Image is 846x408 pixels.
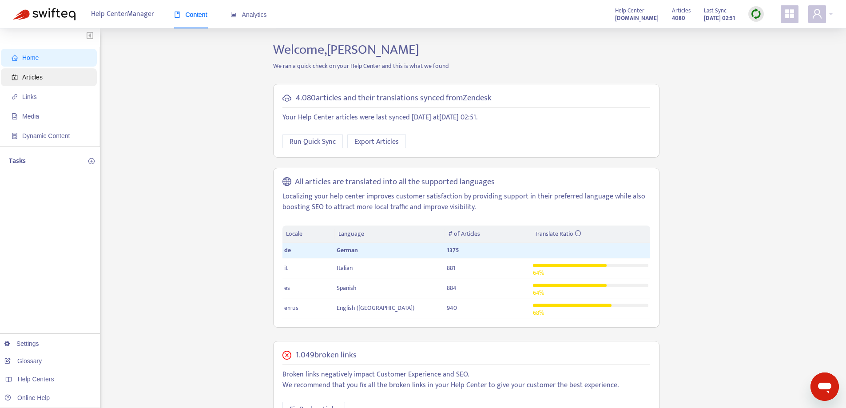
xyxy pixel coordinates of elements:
div: Translate Ratio [535,229,647,239]
span: Articles [672,6,691,16]
span: cloud-sync [282,94,291,103]
span: Last Sync [704,6,727,16]
span: book [174,12,180,18]
span: home [12,55,18,61]
img: sync.dc5367851b00ba804db3.png [751,8,762,20]
span: German [337,245,358,255]
span: Media [22,113,39,120]
th: Locale [282,226,335,243]
span: Analytics [230,11,267,18]
strong: 4080 [672,13,685,23]
span: 884 [447,283,457,293]
p: Your Help Center articles were last synced [DATE] at [DATE] 02:51 . [282,112,650,123]
strong: [DATE] 02:51 [704,13,735,23]
span: user [812,8,822,19]
span: Help Center [615,6,644,16]
span: global [282,177,291,187]
span: Welcome, [PERSON_NAME] [273,39,419,61]
span: account-book [12,74,18,80]
th: # of Articles [445,226,531,243]
span: Italian [337,263,353,273]
a: Glossary [4,357,42,364]
a: Online Help [4,394,50,401]
button: Export Articles [347,134,406,148]
span: en-us [284,303,298,313]
h5: 1.049 broken links [296,350,357,360]
p: Localizing your help center improves customer satisfaction by providing support in their preferre... [282,191,650,213]
p: Broken links negatively impact Customer Experience and SEO. We recommend that you fix all the bro... [282,369,650,391]
span: 881 [447,263,455,273]
span: link [12,94,18,100]
span: container [12,133,18,139]
span: 940 [447,303,457,313]
a: [DOMAIN_NAME] [615,13,659,23]
span: area-chart [230,12,237,18]
span: appstore [784,8,795,19]
p: Tasks [9,156,26,166]
span: file-image [12,113,18,119]
span: Help Center Manager [91,6,154,23]
span: Help Centers [18,376,54,383]
span: Export Articles [354,136,399,147]
span: 64 % [533,288,544,298]
span: Dynamic Content [22,132,70,139]
span: Spanish [337,283,357,293]
img: Swifteq [13,8,75,20]
span: Run Quick Sync [290,136,336,147]
a: Settings [4,340,39,347]
span: it [284,263,288,273]
span: English ([GEOGRAPHIC_DATA]) [337,303,414,313]
span: plus-circle [88,158,95,164]
span: Links [22,93,37,100]
span: close-circle [282,351,291,360]
p: We ran a quick check on your Help Center and this is what we found [266,61,666,71]
span: 1375 [447,245,459,255]
button: Run Quick Sync [282,134,343,148]
span: Home [22,54,39,61]
span: Articles [22,74,43,81]
h5: All articles are translated into all the supported languages [295,177,495,187]
iframe: Schaltfläche zum Öffnen des Messaging-Fensters [810,372,839,401]
span: es [284,283,290,293]
span: 64 % [533,268,544,278]
h5: 4.080 articles and their translations synced from Zendesk [296,93,492,103]
span: 68 % [533,308,544,318]
th: Language [335,226,445,243]
span: de [284,245,291,255]
span: Content [174,11,207,18]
